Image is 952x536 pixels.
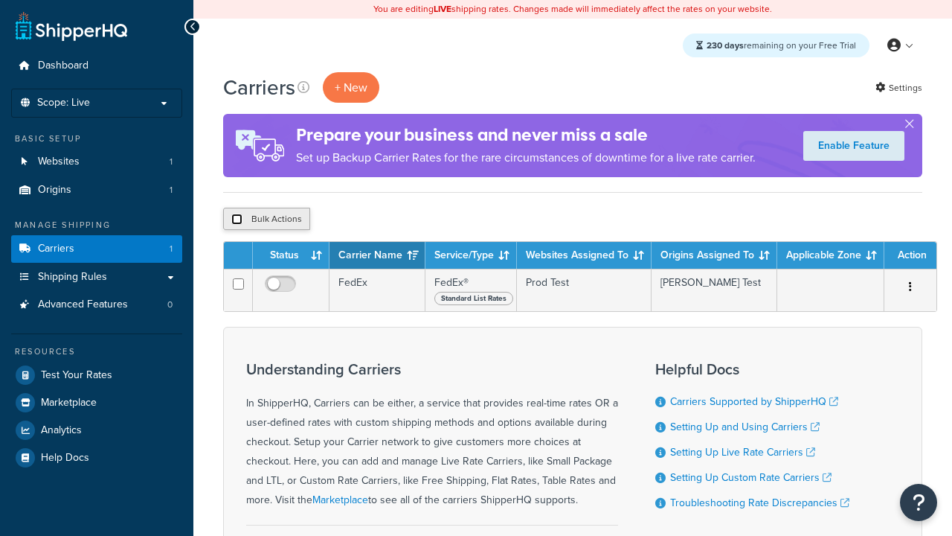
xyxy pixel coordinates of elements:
[11,148,182,176] a: Websites 1
[11,219,182,232] div: Manage Shipping
[803,131,904,161] a: Enable Feature
[223,114,296,177] img: ad-rules-rateshop-fe6ec290ccb7230408bd80ed9643f0289d75e0ffd9eb532fc0e269fcd187b520.png
[434,292,513,305] span: Standard List Rates
[41,452,89,465] span: Help Docs
[875,77,922,98] a: Settings
[296,123,756,147] h4: Prepare your business and never miss a sale
[670,444,815,460] a: Setting Up Live Rate Carriers
[655,361,849,377] h3: Helpful Docs
[670,419,820,435] a: Setting Up and Using Carriers
[38,271,107,284] span: Shipping Rules
[517,242,652,269] th: Websites Assigned To: activate to sort column ascending
[329,269,425,311] td: FedEx
[41,369,112,382] span: Test Your Rates
[11,389,182,416] a: Marketplace
[11,291,182,319] li: Advanced Features
[11,291,182,319] a: Advanced Features 0
[323,72,379,103] button: + New
[11,235,182,263] a: Carriers 1
[11,148,182,176] li: Websites
[38,60,89,72] span: Dashboard
[11,345,182,358] div: Resources
[425,269,517,311] td: FedEx®
[16,11,127,41] a: ShipperHQ Home
[683,33,869,57] div: remaining on your Free Trial
[167,299,173,311] span: 0
[652,269,777,311] td: [PERSON_NAME] Test
[652,242,777,269] th: Origins Assigned To: activate to sort column ascending
[11,362,182,389] a: Test Your Rates
[11,176,182,204] li: Origins
[253,242,329,269] th: Status: activate to sort column ascending
[41,424,82,437] span: Analytics
[517,269,652,311] td: Prod Test
[425,242,517,269] th: Service/Type: activate to sort column ascending
[38,299,128,311] span: Advanced Features
[296,147,756,168] p: Set up Backup Carrier Rates for the rare circumstances of downtime for a live rate carrier.
[777,242,884,269] th: Applicable Zone: activate to sort column ascending
[223,208,310,230] button: Bulk Actions
[246,361,618,377] h3: Understanding Carriers
[170,156,173,168] span: 1
[38,184,71,197] span: Origins
[329,242,425,269] th: Carrier Name: activate to sort column ascending
[11,264,182,291] a: Shipping Rules
[670,394,838,409] a: Carriers Supported by ShipperHQ
[312,492,368,508] a: Marketplace
[170,243,173,255] span: 1
[246,361,618,510] div: In ShipperHQ, Carriers can be either, a service that provides real-time rates OR a user-defined r...
[11,52,182,80] a: Dashboard
[38,243,74,255] span: Carriers
[41,397,97,409] span: Marketplace
[884,242,936,269] th: Action
[434,2,451,16] b: LIVE
[223,73,295,102] h1: Carriers
[900,484,937,521] button: Open Resource Center
[11,133,182,145] div: Basic Setup
[707,39,744,52] strong: 230 days
[38,156,80,168] span: Websites
[11,417,182,444] a: Analytics
[11,176,182,204] a: Origins 1
[670,495,849,511] a: Troubleshooting Rate Discrepancies
[11,235,182,263] li: Carriers
[37,97,90,109] span: Scope: Live
[170,184,173,197] span: 1
[11,444,182,471] a: Help Docs
[670,470,832,485] a: Setting Up Custom Rate Carriers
